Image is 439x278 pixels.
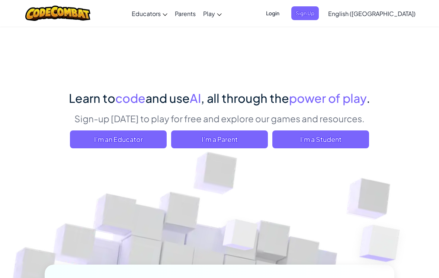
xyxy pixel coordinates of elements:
span: AI [190,91,201,105]
a: I'm an Educator [70,130,167,148]
a: Educators [128,3,171,23]
a: Parents [171,3,199,23]
span: Educators [132,10,161,18]
span: and use [145,91,190,105]
img: CodeCombat logo [25,6,90,21]
button: Sign Up [291,6,319,20]
img: Overlap cubes [203,199,278,277]
span: power of play [289,91,366,105]
a: Play [199,3,225,23]
span: English ([GEOGRAPHIC_DATA]) [328,10,416,18]
a: I'm a Parent [171,130,268,148]
button: Login [262,6,284,20]
p: Sign-up [DATE] to play for free and explore our games and resources. [69,112,370,125]
span: Play [203,10,215,18]
span: , all through the [201,91,289,105]
span: code [115,91,145,105]
span: Learn to [69,91,115,105]
a: English ([GEOGRAPHIC_DATA]) [324,3,419,23]
span: . [366,91,370,105]
button: I'm a Student [272,130,369,148]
